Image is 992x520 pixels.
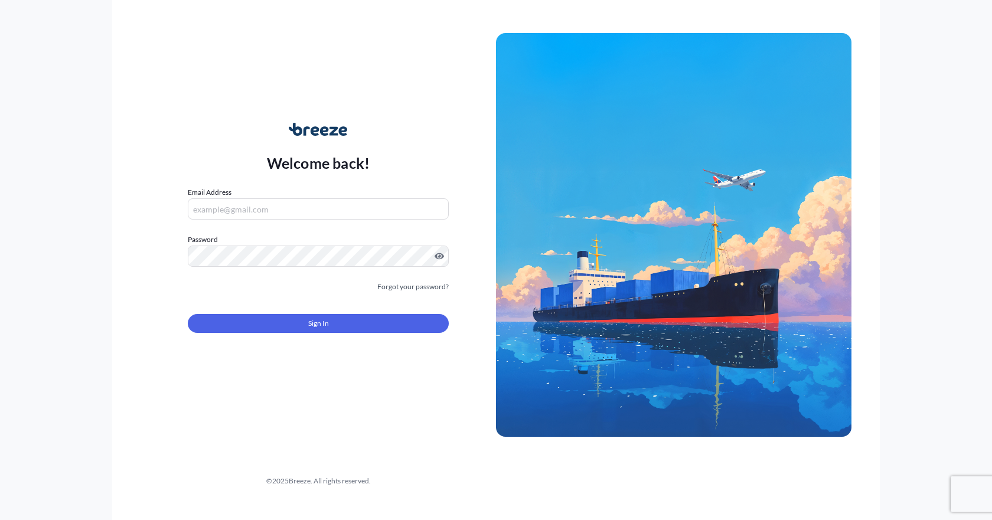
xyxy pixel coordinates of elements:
[496,33,851,437] img: Ship illustration
[188,187,231,198] label: Email Address
[188,198,449,220] input: example@gmail.com
[267,153,370,172] p: Welcome back!
[141,475,496,487] div: © 2025 Breeze. All rights reserved.
[308,318,329,329] span: Sign In
[435,251,444,261] button: Show password
[377,281,449,293] a: Forgot your password?
[188,314,449,333] button: Sign In
[188,234,449,246] label: Password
